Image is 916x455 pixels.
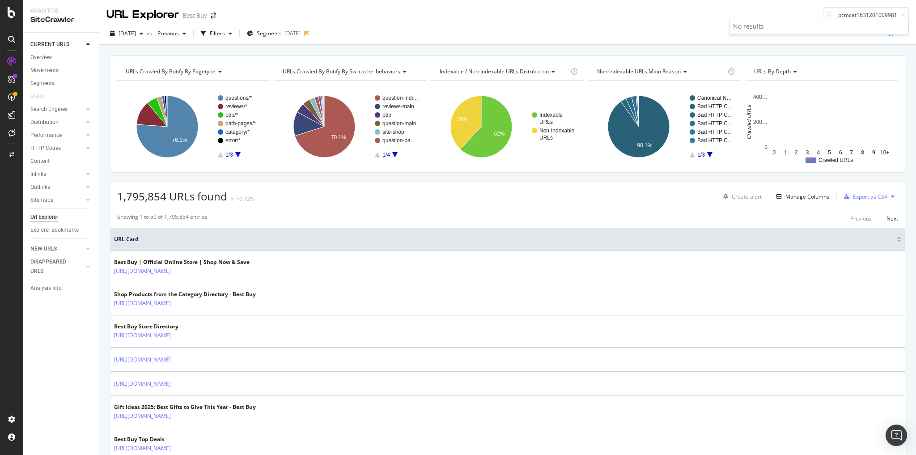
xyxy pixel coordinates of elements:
[886,213,898,224] button: Next
[697,103,733,110] text: Bad HTTP C…
[754,68,791,75] span: URLs by Depth
[106,26,147,41] button: [DATE]
[30,157,50,166] div: Content
[720,189,762,204] button: Create alert
[30,144,84,153] a: HTTP Codes
[850,149,853,156] text: 7
[784,149,787,156] text: 1
[126,68,216,75] span: URLs Crawled By Botify By pagetype
[30,53,52,62] div: Overview
[840,189,887,204] button: Export as CSV
[30,196,53,205] div: Sitemaps
[210,30,225,37] div: Filters
[30,131,62,140] div: Performance
[886,425,907,446] div: Open Intercom Messenger
[872,149,875,156] text: 9
[30,118,84,127] a: Distribution
[225,120,256,127] text: path-pages/*
[597,68,681,75] span: Non-Indexable URLs Main Reason
[850,215,872,222] div: Previous
[886,215,898,222] div: Next
[823,7,909,23] input: Find a URL
[257,30,282,37] span: Segments
[30,105,84,114] a: Search Engines
[231,198,234,200] img: Equal
[30,53,93,62] a: Overview
[284,30,301,37] div: [DATE]
[182,11,207,20] div: Best Buy
[30,257,76,276] div: DISAPPEARED URLS
[30,66,59,75] div: Movements
[30,40,84,49] a: CURRENT URLS
[795,149,798,156] text: 2
[114,403,256,411] div: Gift Ideas 2025: Best Gifts to Give This Year - Best Buy
[30,92,44,101] div: Visits
[382,120,416,127] text: question-main
[117,213,208,224] div: Showing 1 to 50 of 1,795,854 entries
[431,88,583,166] svg: A chart.
[274,88,426,166] div: A chart.
[30,170,46,179] div: Inlinks
[106,7,179,22] div: URL Explorer
[382,152,390,158] text: 1/4
[828,149,831,156] text: 5
[785,193,829,200] div: Manage Columns
[438,64,568,79] h4: Indexable / Non-Indexable URLs Distribution
[114,235,895,243] span: URL Card
[30,105,68,114] div: Search Engines
[382,103,414,110] text: reviews-main
[30,157,93,166] a: Content
[30,79,55,88] div: Segments
[117,88,269,166] svg: A chart.
[283,68,400,75] span: URLs Crawled By Botify By sw_cache_behaviors
[30,40,69,49] div: CURRENT URLS
[114,379,171,388] a: [URL][DOMAIN_NAME]
[494,131,505,137] text: 62%
[211,13,216,19] div: arrow-right-arrow-left
[225,112,238,118] text: pdp/*
[818,157,853,163] text: Crawled URLs
[114,444,171,453] a: [URL][DOMAIN_NAME]
[30,15,92,25] div: SiteCrawler
[114,323,210,331] div: Best Buy Store Directory
[697,152,705,158] text: 1/3
[773,191,829,202] button: Manage Columns
[236,195,254,203] div: +0.72%
[30,92,53,101] a: Visits
[281,64,419,79] h4: URLs Crawled By Botify By sw_cache_behaviors
[440,68,549,75] span: Indexable / Non-Indexable URLs distribution
[589,88,741,166] svg: A chart.
[839,149,842,156] text: 6
[225,103,247,110] text: reviews/*
[539,135,553,141] text: URLs
[753,94,768,100] text: 400…
[114,331,171,340] a: [URL][DOMAIN_NAME]
[764,144,768,150] text: 0
[124,64,262,79] h4: URLs Crawled By Botify By pagetype
[119,30,136,37] span: 2025 Jul. 29th
[850,213,872,224] button: Previous
[382,112,391,118] text: pdp
[30,118,59,127] div: Distribution
[172,137,187,143] text: 76.1%
[30,257,84,276] a: DISAPPEARED URLS
[114,290,256,298] div: Shop Products from the Category Directory - Best Buy
[197,26,236,41] button: Filters
[732,193,762,200] div: Create alert
[30,284,93,293] a: Analysis Info
[30,225,79,235] div: Explorer Bookmarks
[30,79,93,88] a: Segments
[30,7,92,15] div: Analytics
[458,116,469,123] text: 38%
[243,26,304,41] button: Segments[DATE]
[637,142,652,149] text: 90.1%
[30,284,62,293] div: Analysis Info
[697,112,733,118] text: Bad HTTP C…
[117,189,227,204] span: 1,795,854 URLs found
[30,183,50,192] div: Outlinks
[539,128,574,134] text: Non-Indexable
[154,30,179,37] span: Previous
[746,88,898,166] svg: A chart.
[595,64,726,79] h4: Non-Indexable URLs Main Reason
